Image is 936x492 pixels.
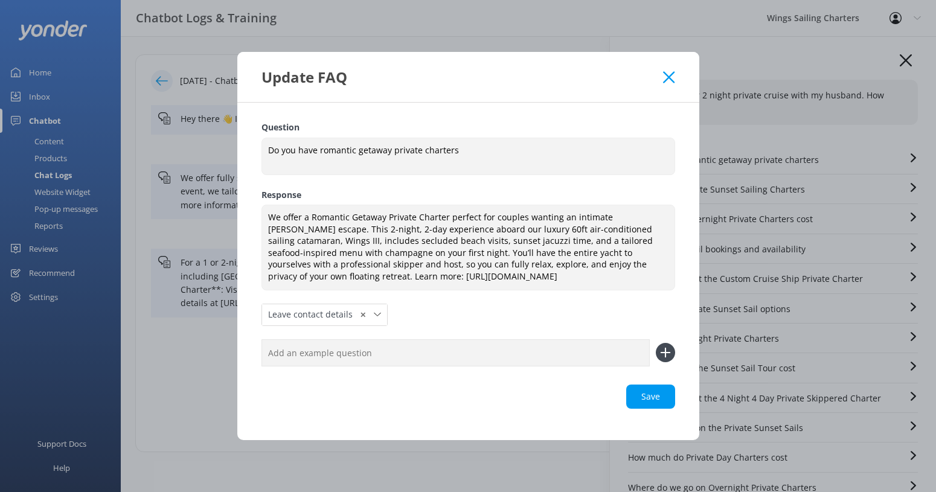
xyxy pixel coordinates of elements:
[261,205,675,290] textarea: We offer a Romantic Getaway Private Charter perfect for couples wanting an intimate [PERSON_NAME]...
[626,385,675,409] button: Save
[360,309,366,321] span: ✕
[663,71,675,83] button: Close
[261,188,675,202] label: Response
[268,308,360,321] span: Leave contact details
[261,339,650,366] input: Add an example question
[261,138,675,175] textarea: Do you have romantic getaway private charters
[261,67,664,87] div: Update FAQ
[261,121,675,134] label: Question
